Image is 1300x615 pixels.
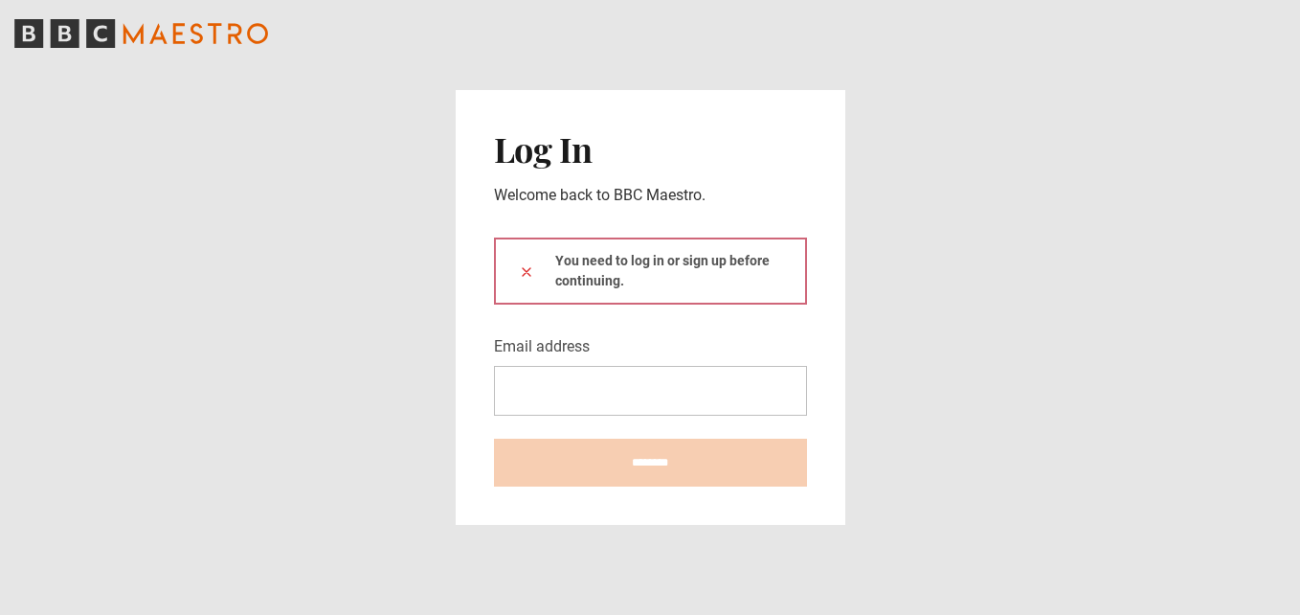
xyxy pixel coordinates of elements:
p: Welcome back to BBC Maestro. [494,184,807,207]
h2: Log In [494,128,807,169]
label: Email address [494,335,590,358]
div: You need to log in or sign up before continuing. [494,238,807,305]
svg: BBC Maestro [14,19,268,48]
